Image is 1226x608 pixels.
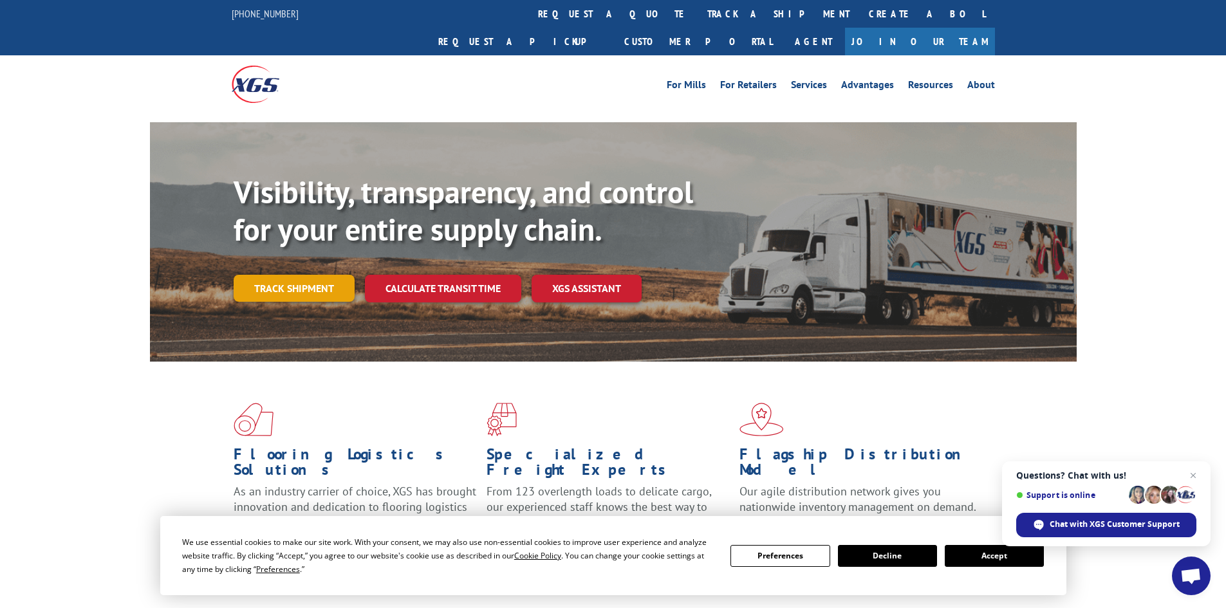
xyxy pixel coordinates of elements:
img: xgs-icon-focused-on-flooring-red [487,403,517,436]
div: Open chat [1172,557,1211,595]
span: As an industry carrier of choice, XGS has brought innovation and dedication to flooring logistics... [234,484,476,530]
div: Cookie Consent Prompt [160,516,1066,595]
a: Customer Portal [615,28,782,55]
span: Support is online [1016,490,1124,500]
button: Decline [838,545,937,567]
a: Track shipment [234,275,355,302]
a: Advantages [841,80,894,94]
span: Our agile distribution network gives you nationwide inventory management on demand. [739,484,976,514]
a: For Mills [667,80,706,94]
a: XGS ASSISTANT [532,275,642,302]
div: We use essential cookies to make our site work. With your consent, we may also use non-essential ... [182,535,715,576]
a: Join Our Team [845,28,995,55]
span: Chat with XGS Customer Support [1050,519,1180,530]
a: Request a pickup [429,28,615,55]
span: Close chat [1185,468,1201,483]
span: Preferences [256,564,300,575]
b: Visibility, transparency, and control for your entire supply chain. [234,172,693,249]
span: Questions? Chat with us! [1016,470,1196,481]
img: xgs-icon-total-supply-chain-intelligence-red [234,403,274,436]
a: Resources [908,80,953,94]
button: Accept [945,545,1044,567]
img: xgs-icon-flagship-distribution-model-red [739,403,784,436]
a: Calculate transit time [365,275,521,302]
button: Preferences [730,545,830,567]
a: About [967,80,995,94]
h1: Flooring Logistics Solutions [234,447,477,484]
h1: Flagship Distribution Model [739,447,983,484]
a: Agent [782,28,845,55]
div: Chat with XGS Customer Support [1016,513,1196,537]
span: Cookie Policy [514,550,561,561]
a: Services [791,80,827,94]
a: [PHONE_NUMBER] [232,7,299,20]
h1: Specialized Freight Experts [487,447,730,484]
a: For Retailers [720,80,777,94]
p: From 123 overlength loads to delicate cargo, our experienced staff knows the best way to move you... [487,484,730,541]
